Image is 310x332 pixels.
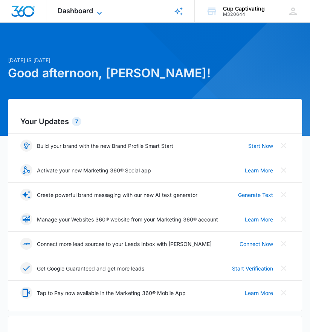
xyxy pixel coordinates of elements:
div: account name [223,6,265,12]
button: Close [278,189,290,201]
p: Create powerful brand messaging with our new AI text generator [37,191,197,199]
a: Learn More [245,215,273,223]
div: account id [223,12,265,17]
a: Connect Now [240,240,273,248]
h2: Your Updates [20,116,290,127]
p: Activate your new Marketing 360® Social app [37,166,151,174]
p: Get Google Guaranteed and get more leads [37,264,144,272]
button: Close [278,213,290,225]
p: Tap to Pay now available in the Marketing 360® Mobile App [37,289,186,297]
h1: Good afternoon, [PERSON_NAME]! [8,64,302,82]
div: 7 [72,117,81,126]
a: Start Now [248,142,273,150]
a: Generate Text [238,191,273,199]
button: Close [278,164,290,176]
a: Learn More [245,289,273,297]
span: Dashboard [58,7,93,15]
a: Learn More [245,166,273,174]
button: Close [278,262,290,274]
button: Close [278,238,290,250]
button: Close [278,140,290,152]
p: Build your brand with the new Brand Profile Smart Start [37,142,173,150]
p: [DATE] is [DATE] [8,56,302,64]
button: Close [278,287,290,299]
p: Manage your Websites 360® website from your Marketing 360® account [37,215,218,223]
a: Start Verification [232,264,273,272]
p: Connect more lead sources to your Leads Inbox with [PERSON_NAME] [37,240,212,248]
